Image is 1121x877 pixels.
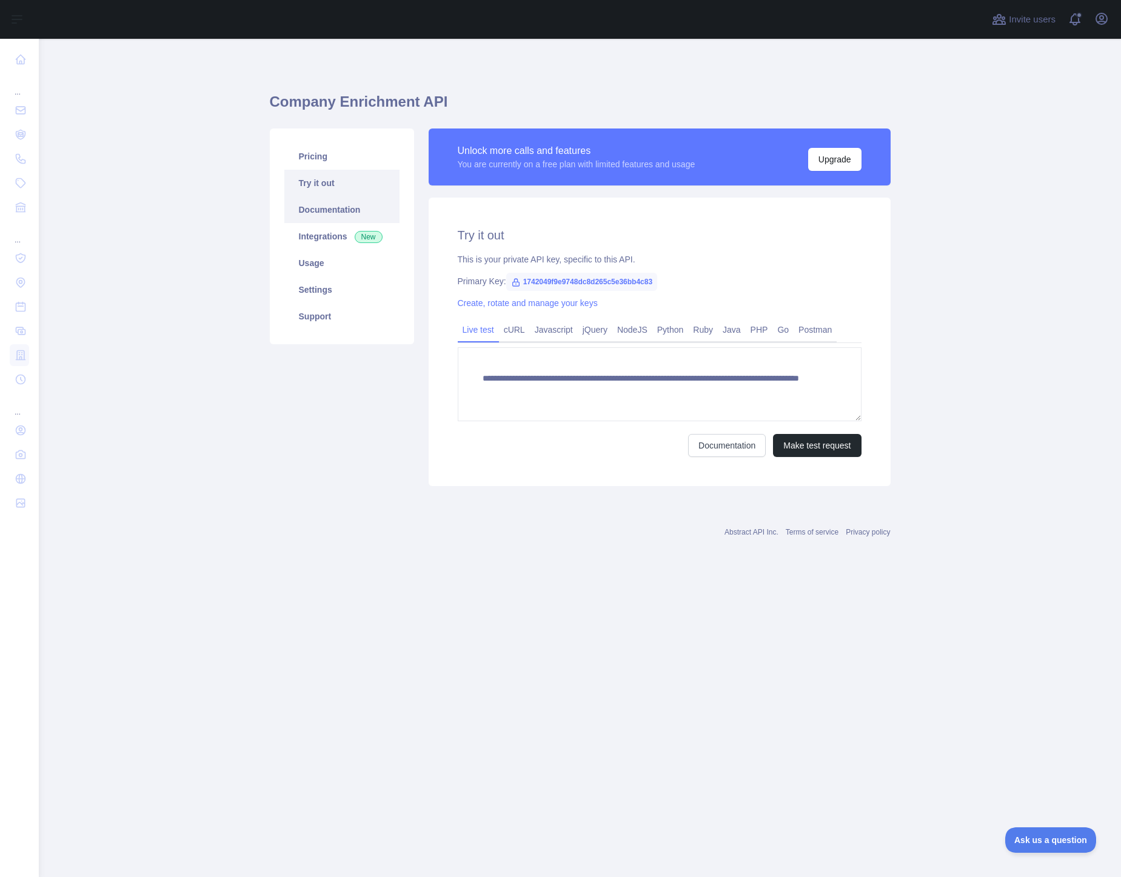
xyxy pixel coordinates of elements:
[10,221,29,245] div: ...
[458,275,862,287] div: Primary Key:
[284,303,400,330] a: Support
[10,393,29,417] div: ...
[284,250,400,276] a: Usage
[688,320,718,339] a: Ruby
[530,320,578,339] a: Javascript
[612,320,652,339] a: NodeJS
[746,320,773,339] a: PHP
[786,528,838,536] a: Terms of service
[1009,13,1056,27] span: Invite users
[10,73,29,97] div: ...
[718,320,746,339] a: Java
[652,320,689,339] a: Python
[284,196,400,223] a: Documentation
[772,320,794,339] a: Go
[284,170,400,196] a: Try it out
[458,298,598,308] a: Create, rotate and manage your keys
[458,320,499,339] a: Live test
[506,273,658,291] span: 1742049f9e9748dc8d265c5e36bb4c83
[808,148,862,171] button: Upgrade
[578,320,612,339] a: jQuery
[458,253,862,265] div: This is your private API key, specific to this API.
[458,158,695,170] div: You are currently on a free plan with limited features and usage
[355,231,383,243] span: New
[284,223,400,250] a: Integrations New
[794,320,837,339] a: Postman
[773,434,861,457] button: Make test request
[284,143,400,170] a: Pricing
[688,434,766,457] a: Documentation
[458,227,862,244] h2: Try it out
[284,276,400,303] a: Settings
[724,528,778,536] a: Abstract API Inc.
[499,320,530,339] a: cURL
[1005,827,1097,853] iframe: Toggle Customer Support
[270,92,891,121] h1: Company Enrichment API
[989,10,1058,29] button: Invite users
[458,144,695,158] div: Unlock more calls and features
[846,528,890,536] a: Privacy policy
